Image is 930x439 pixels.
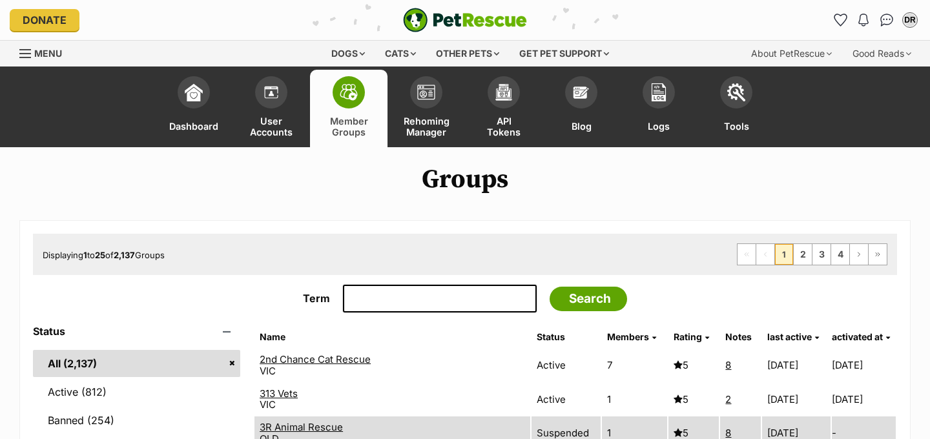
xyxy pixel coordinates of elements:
div: Good Reads [843,41,920,66]
a: Banned (254) [33,407,240,434]
td: VIC [254,349,530,382]
input: Search [550,287,627,311]
th: Name [254,327,530,347]
img: dashboard-icon-eb2f2d2d3e046f16d808141f083e7271f6b2e854fb5c12c21221c1fb7104beca.svg [185,83,203,101]
a: 3R Animal Rescue [260,421,343,433]
span: Logs [648,115,670,138]
img: api-icon-849e3a9e6f871e3acf1f60245d25b4cd0aad652aa5f5372336901a6a67317bd8.svg [495,83,513,101]
ul: Account quick links [830,10,920,30]
td: [DATE] [832,383,896,416]
img: tools-icon-677f8b7d46040df57c17cb185196fc8e01b2b03676c49af7ba82c462532e62ee.svg [727,83,745,101]
span: Previous page [756,244,774,265]
a: Dashboard [155,70,232,147]
td: [DATE] [762,383,831,416]
img: blogs-icon-e71fceff818bbaa76155c998696f2ea9b8fc06abc828b24f45ee82a475c2fd99.svg [572,83,590,101]
a: Rehoming Manager [387,70,465,147]
td: 5 [668,349,719,382]
td: [DATE] [762,349,831,382]
img: team-members-icon-5396bd8760b3fe7c0b43da4ab00e1e3bb1a5d9ba89233759b79545d2d3fc5d0d.svg [340,84,358,101]
a: All (2,137) [33,350,240,377]
nav: Pagination [737,243,887,265]
a: last active [767,331,819,342]
a: Page 3 [812,244,831,265]
img: logo-e224e6f780fb5917bec1dbf3a21bbac754714ae5b6737aabdf751b685950b380.svg [403,8,527,32]
a: Conversations [876,10,897,30]
a: User Accounts [232,70,310,147]
strong: 1 [83,250,87,260]
span: Members [607,331,649,342]
img: notifications-46538b983faf8c2785f20acdc204bb7945ddae34d4c08c2a6579f10ce5e182be.svg [858,14,869,26]
td: Active [532,349,601,382]
span: translation missing: en.admin.groups.groups.search.term [303,292,330,305]
img: members-icon-d6bcda0bfb97e5ba05b48644448dc2971f67d37433e5abca221da40c41542bd5.svg [262,83,280,101]
span: Member Groups [326,115,371,138]
div: Cats [376,41,425,66]
div: Other pets [427,41,508,66]
a: Menu [19,41,71,64]
img: group-profile-icon-3fa3cf56718a62981997c0bc7e787c4b2cf8bcc04b72c1350f741eb67cf2f40e.svg [417,85,435,100]
span: Blog [572,115,592,138]
div: Get pet support [510,41,618,66]
span: Rehoming Manager [404,115,449,138]
button: Notifications [853,10,874,30]
div: DR [904,14,916,26]
span: Tools [724,115,749,138]
a: API Tokens [465,70,542,147]
a: Member Groups [310,70,387,147]
a: 2 [725,393,731,405]
header: Status [33,325,240,337]
span: User Accounts [249,115,294,138]
td: 5 [668,383,719,416]
a: activated at [832,331,890,342]
span: API Tokens [481,115,526,138]
th: Notes [720,327,761,347]
img: logs-icon-5bf4c29380941ae54b88474b1138927238aebebbc450bc62c8517511492d5a22.svg [650,83,668,101]
span: Dashboard [169,115,218,138]
strong: 2,137 [114,250,135,260]
a: PetRescue [403,8,527,32]
div: About PetRescue [742,41,841,66]
strong: 25 [95,250,105,260]
span: Displaying to of Groups [43,250,165,260]
button: My account [900,10,920,30]
a: 8 [725,427,731,439]
img: chat-41dd97257d64d25036548639549fe6c8038ab92f7586957e7f3b1b290dea8141.svg [880,14,894,26]
a: Tools [697,70,775,147]
span: Menu [34,48,62,59]
a: Page 2 [794,244,812,265]
a: Favourites [830,10,851,30]
span: First page [738,244,756,265]
a: 2nd Chance Cat Rescue [260,353,371,365]
a: Active (812) [33,378,240,405]
a: Next page [850,244,868,265]
td: [DATE] [832,349,896,382]
span: Page 1 [775,244,793,265]
th: Status [532,327,601,347]
span: last active [767,331,812,342]
a: Donate [10,9,79,31]
td: Active [532,383,601,416]
a: Logs [620,70,697,147]
span: activated at [832,331,883,342]
div: Dogs [322,41,374,66]
td: VIC [254,383,530,416]
span: Rating [674,331,702,342]
a: Page 4 [831,244,849,265]
a: 8 [725,359,731,371]
a: Members [607,331,656,342]
a: Last page [869,244,887,265]
td: 1 [602,383,667,416]
td: 7 [602,349,667,382]
a: Blog [542,70,620,147]
a: 313 Vets [260,387,298,400]
a: Rating [674,331,709,342]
